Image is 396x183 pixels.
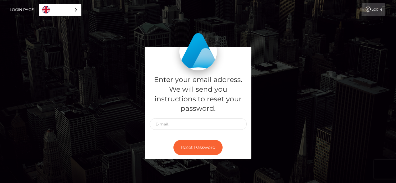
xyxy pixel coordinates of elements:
div: Language [39,4,81,16]
a: Login [362,3,385,16]
a: English [39,4,81,16]
input: E-mail... [150,118,247,130]
img: MassPay Login [179,33,217,70]
h5: Enter your email address. We will send you instructions to reset your password. [150,75,247,114]
aside: Language selected: English [39,4,81,16]
button: Reset Password [173,140,223,155]
a: Login Page [10,3,34,16]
